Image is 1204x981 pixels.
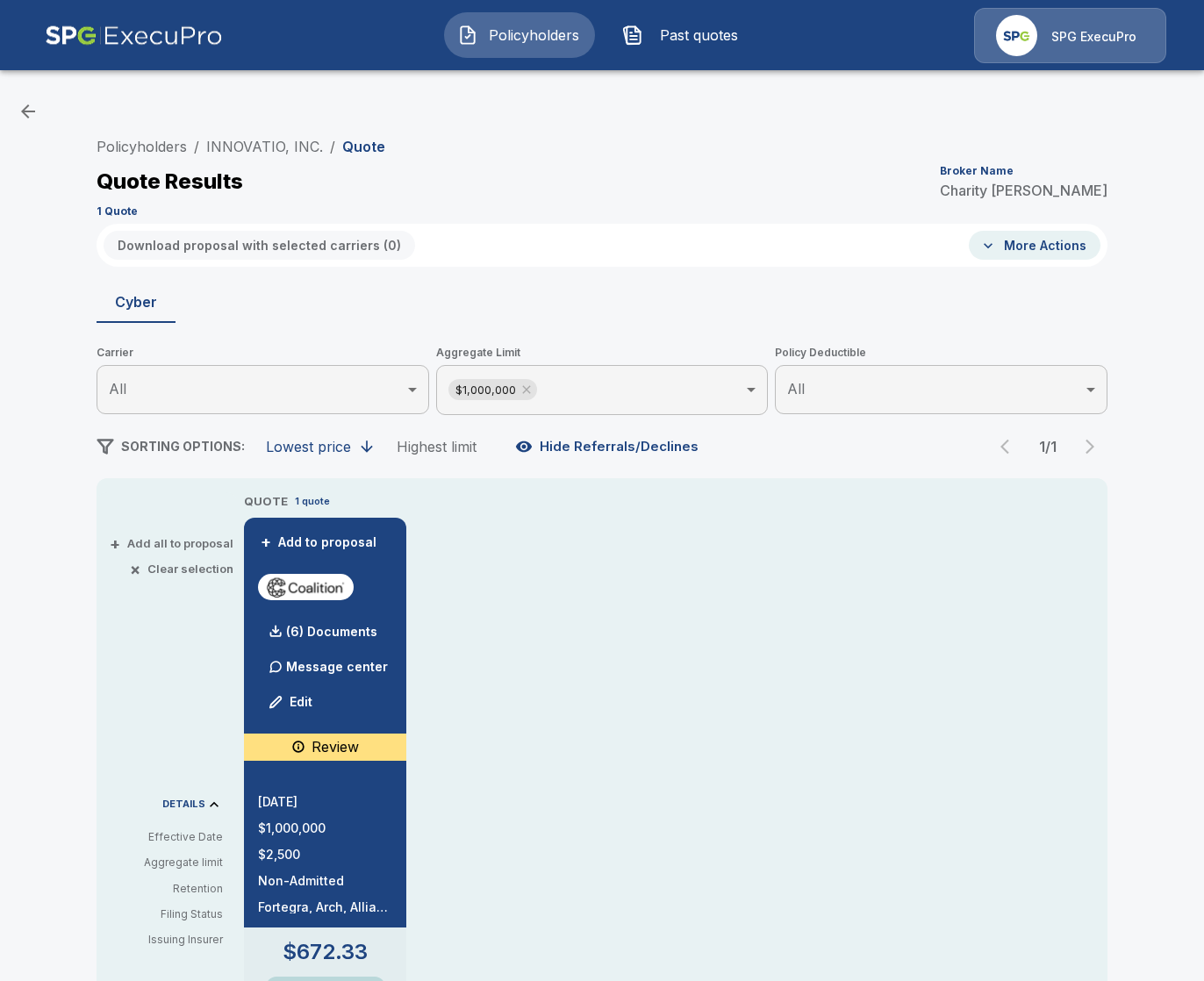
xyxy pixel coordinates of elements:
p: Review [312,736,359,757]
button: ×Clear selection [133,563,233,575]
span: Aggregate Limit [436,344,769,362]
p: QUOTE [244,493,288,511]
p: Filing Status [111,906,223,922]
p: 1 Quote [97,206,138,217]
li: / [330,136,335,157]
p: Message center [286,657,388,676]
button: Edit [262,684,321,720]
span: All [787,380,805,397]
button: Policyholders IconPolicyholders [444,12,595,58]
span: Policyholders [485,25,582,46]
button: +Add to proposal [258,533,381,552]
img: Policyholders Icon [457,25,478,46]
p: Quote [342,140,385,154]
span: + [110,538,120,549]
span: All [109,380,126,397]
img: AA Logo [45,8,223,63]
nav: breadcrumb [97,136,385,157]
div: $1,000,000 [448,379,537,400]
p: Issuing Insurer [111,932,223,948]
p: $2,500 [258,849,392,861]
span: × [130,563,140,575]
a: Policyholders [97,138,187,155]
p: (6) Documents [286,626,377,638]
span: Past quotes [650,25,747,46]
a: Agency IconSPG ExecuPro [974,8,1166,63]
button: More Actions [969,231,1100,260]
button: Hide Referrals/Declines [512,430,706,463]
div: Highest limit [397,438,477,455]
button: Past quotes IconPast quotes [609,12,760,58]
button: Cyber [97,281,176,323]
div: Contact Coalition if revenue exceeds $50M, as this account will no longer qualify for automatic r... [244,734,406,761]
button: Download proposal with selected carriers (0) [104,231,415,260]
img: Agency Icon [996,15,1037,56]
p: 1 quote [295,494,330,509]
li: / [194,136,199,157]
p: Fortegra, Arch, Allianz, Aspen, Vantage [258,901,392,913]
p: $1,000,000 [258,822,392,834]
span: Policy Deductible [775,344,1107,362]
p: Non-Admitted [258,875,392,887]
span: + [261,536,271,548]
p: Aggregate limit [111,855,223,870]
p: SPG ExecuPro [1051,28,1136,46]
p: $672.33 [283,942,368,963]
p: DETAILS [162,799,205,809]
div: Lowest price [266,438,351,455]
img: coalitioncyber [265,574,347,600]
p: Effective Date [111,829,223,845]
p: Quote Results [97,171,243,192]
button: +Add all to proposal [113,538,233,549]
p: Retention [111,881,223,897]
p: Broker Name [940,166,1014,176]
a: INNOVATIO, INC. [206,138,323,155]
p: Charity [PERSON_NAME] [940,183,1107,197]
span: Carrier [97,344,429,362]
p: [DATE] [258,796,392,808]
span: $1,000,000 [448,380,523,400]
p: 1 / 1 [1030,440,1065,454]
img: Past quotes Icon [622,25,643,46]
span: SORTING OPTIONS: [121,439,245,454]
